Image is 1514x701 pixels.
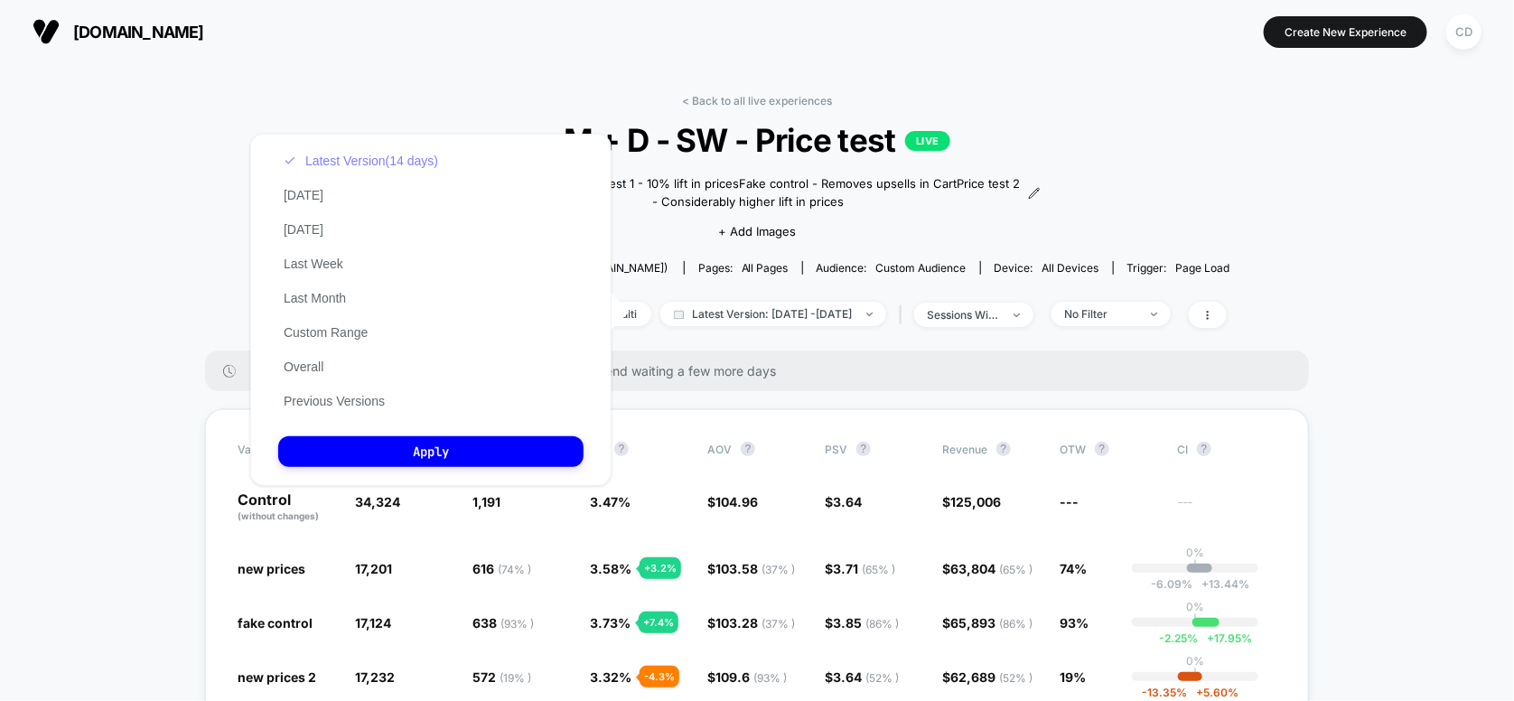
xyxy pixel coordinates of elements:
span: ( 52 % ) [999,671,1033,685]
span: 103.58 [715,561,795,576]
button: Overall [278,359,329,375]
button: Last Month [278,290,351,306]
span: 3.73 % [590,615,631,631]
span: ( 86 % ) [865,617,899,631]
span: -13.35 % [1142,686,1187,699]
span: 3.71 [833,561,895,576]
button: Last Week [278,256,349,272]
p: 0% [1186,546,1204,559]
p: Control [238,492,337,523]
div: - 4.3 % [640,666,679,687]
img: end [866,313,873,316]
img: Visually logo [33,18,60,45]
span: Revenue [942,443,987,456]
span: Device: [980,261,1113,275]
p: | [1193,559,1197,573]
span: 17,124 [355,615,391,631]
span: CI [1177,442,1276,456]
span: 17,232 [355,669,395,685]
span: 616 [472,561,531,576]
div: + 7.4 % [639,612,678,633]
p: | [1193,613,1197,627]
span: $ [942,561,1033,576]
span: -6.09 % [1151,577,1192,591]
span: Control - RegularPrice test 1 - 10% lift in pricesFake control - Removes upsells in CartPrice tes... [473,175,1024,210]
span: ( 65 % ) [999,563,1033,576]
span: Page Load [1176,261,1230,275]
span: --- [1060,494,1079,509]
span: $ [707,669,787,685]
p: LIVE [905,131,950,151]
span: 104.96 [715,494,758,509]
a: < Back to all live experiences [682,94,832,107]
div: Pages: [698,261,789,275]
span: OTW [1060,442,1159,456]
span: $ [942,494,1001,509]
span: | [895,302,914,328]
span: 3.85 [833,615,899,631]
div: CD [1446,14,1481,50]
span: ( 86 % ) [999,617,1033,631]
span: + [1196,686,1203,699]
span: + [1201,577,1209,591]
button: ? [856,442,871,456]
span: 63,804 [950,561,1033,576]
span: new prices 2 [238,669,316,685]
span: ( 93 % ) [500,617,534,631]
span: + [1207,631,1214,645]
span: ( 37 % ) [762,617,795,631]
span: $ [942,669,1033,685]
span: 3.32 % [590,669,631,685]
span: ( 93 % ) [753,671,787,685]
img: end [1014,313,1020,317]
span: ( 52 % ) [865,671,899,685]
span: 638 [472,615,534,631]
button: ? [741,442,755,456]
span: 125,006 [950,494,1001,509]
span: 17,201 [355,561,392,576]
span: (without changes) [238,510,319,521]
button: Custom Range [278,324,373,341]
button: Apply [278,436,584,467]
span: $ [825,669,899,685]
div: Trigger: [1127,261,1230,275]
button: ? [1197,442,1211,456]
span: --- [1177,497,1276,523]
button: Latest Version(14 days) [278,153,444,169]
span: all devices [1042,261,1099,275]
span: PSV [825,443,847,456]
span: ( 74 % ) [498,563,531,576]
span: 572 [472,669,531,685]
div: Audience: [817,261,967,275]
span: 62,689 [950,669,1033,685]
span: ( 19 % ) [500,671,531,685]
span: fake control [238,615,313,631]
button: Previous Versions [278,393,390,409]
div: + 3.2 % [640,557,681,579]
span: 3.64 [833,669,899,685]
span: $ [707,561,795,576]
span: $ [707,615,795,631]
span: 74% [1060,561,1087,576]
img: end [1151,313,1157,316]
span: 109.6 [715,669,787,685]
div: No Filter [1065,307,1137,321]
button: [DATE] [278,221,329,238]
span: 13.44 % [1192,577,1249,591]
span: 19% [1060,669,1086,685]
button: [DATE] [278,187,329,203]
span: ( 37 % ) [762,563,795,576]
span: 103.28 [715,615,795,631]
span: $ [825,561,895,576]
span: -2.25 % [1159,631,1198,645]
span: There are still no statistically significant results. We recommend waiting a few more days [254,363,1273,379]
button: [DOMAIN_NAME] [27,17,210,46]
button: ? [1095,442,1109,456]
span: Custom Audience [876,261,967,275]
span: 65,893 [950,615,1033,631]
span: M + D - SW - Price test [332,121,1183,159]
span: + Add Images [718,224,796,238]
span: 5.60 % [1187,686,1238,699]
span: $ [707,494,758,509]
button: Create New Experience [1264,16,1427,48]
